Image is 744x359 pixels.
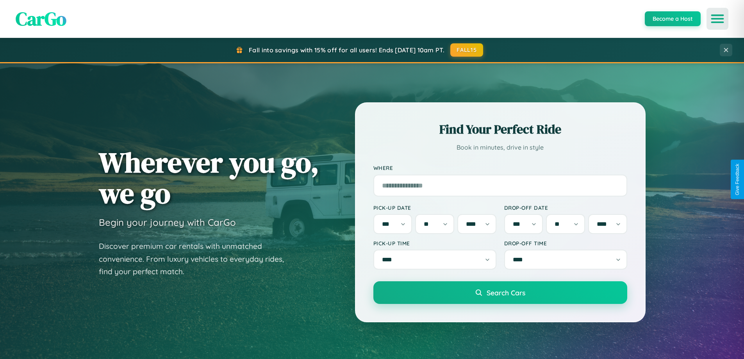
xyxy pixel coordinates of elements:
[373,240,496,246] label: Pick-up Time
[735,164,740,195] div: Give Feedback
[645,11,701,26] button: Become a Host
[373,165,627,171] label: Where
[450,43,483,57] button: FALL15
[99,240,294,278] p: Discover premium car rentals with unmatched convenience. From luxury vehicles to everyday rides, ...
[373,281,627,304] button: Search Cars
[504,204,627,211] label: Drop-off Date
[373,204,496,211] label: Pick-up Date
[504,240,627,246] label: Drop-off Time
[16,6,66,32] span: CarGo
[99,216,236,228] h3: Begin your journey with CarGo
[707,8,728,30] button: Open menu
[99,147,319,209] h1: Wherever you go, we go
[373,121,627,138] h2: Find Your Perfect Ride
[249,46,444,54] span: Fall into savings with 15% off for all users! Ends [DATE] 10am PT.
[373,142,627,153] p: Book in minutes, drive in style
[487,288,525,297] span: Search Cars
